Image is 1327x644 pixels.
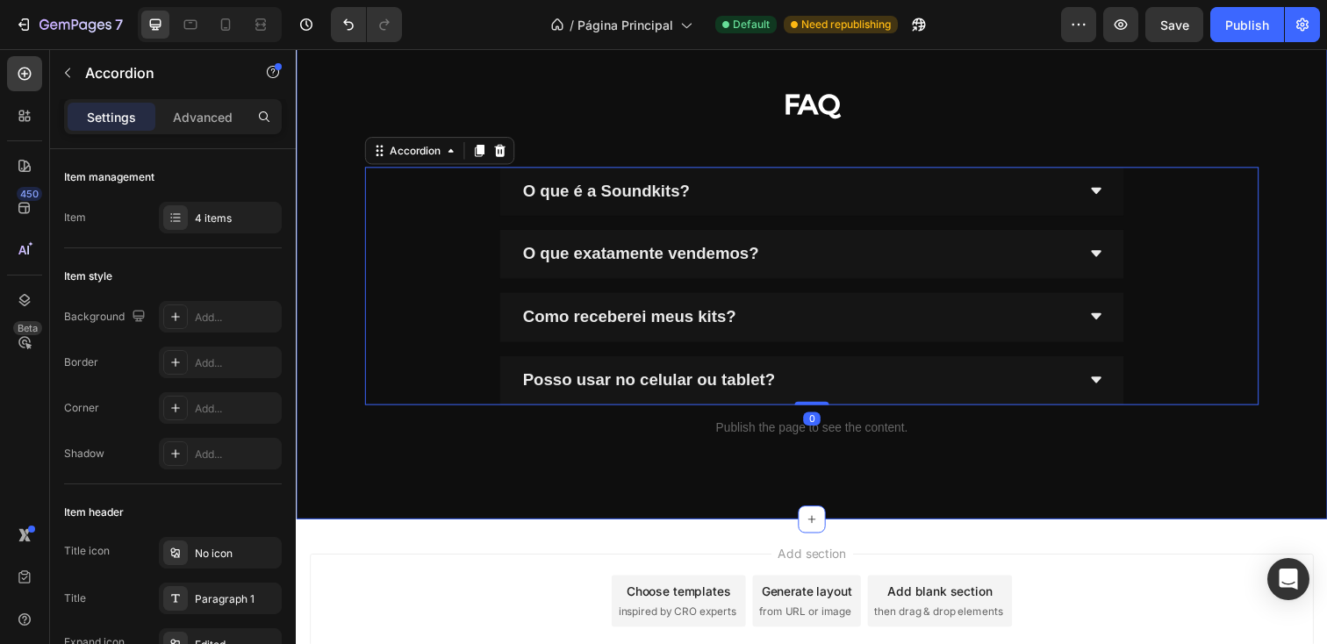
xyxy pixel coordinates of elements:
button: Publish [1210,7,1284,42]
div: Beta [13,321,42,335]
div: 450 [17,187,42,201]
div: Paragraph 1 [195,591,277,607]
div: Add... [195,310,277,326]
div: 4 items [195,211,277,226]
p: Accordion [85,62,234,83]
div: Item header [64,504,124,520]
div: Undo/Redo [331,7,402,42]
div: Title icon [64,543,110,559]
p: Settings [87,108,136,126]
div: No icon [195,546,277,562]
p: 7 [115,14,123,35]
div: Title [64,590,86,606]
span: Add section [485,505,569,524]
div: Add... [195,447,277,462]
div: Shadow [64,446,104,462]
span: inspired by CRO experts [329,566,449,582]
div: Generate layout [476,544,568,562]
span: Need republishing [801,17,891,32]
div: Item management [64,169,154,185]
p: Advanced [173,108,233,126]
div: Add... [195,401,277,417]
div: Border [64,354,98,370]
span: then drag & drop elements [591,566,721,582]
div: Corner [64,400,99,416]
div: Add... [195,355,277,371]
div: Item style [64,268,112,284]
span: from URL or image [473,566,567,582]
span: Página Principal [577,16,673,34]
div: Item [64,210,86,225]
span: Default [733,17,770,32]
div: Add blank section [604,544,711,562]
span: Save [1160,18,1189,32]
div: Choose templates [338,544,444,562]
p: Publish the page to see the content. [70,377,983,396]
div: 0 [518,370,535,384]
iframe: Design area [296,49,1327,644]
div: Publish [1225,16,1269,34]
span: / [570,16,574,34]
button: Save [1145,7,1203,42]
div: Open Intercom Messenger [1267,558,1309,600]
button: 7 [7,7,131,42]
div: Background [64,305,149,329]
